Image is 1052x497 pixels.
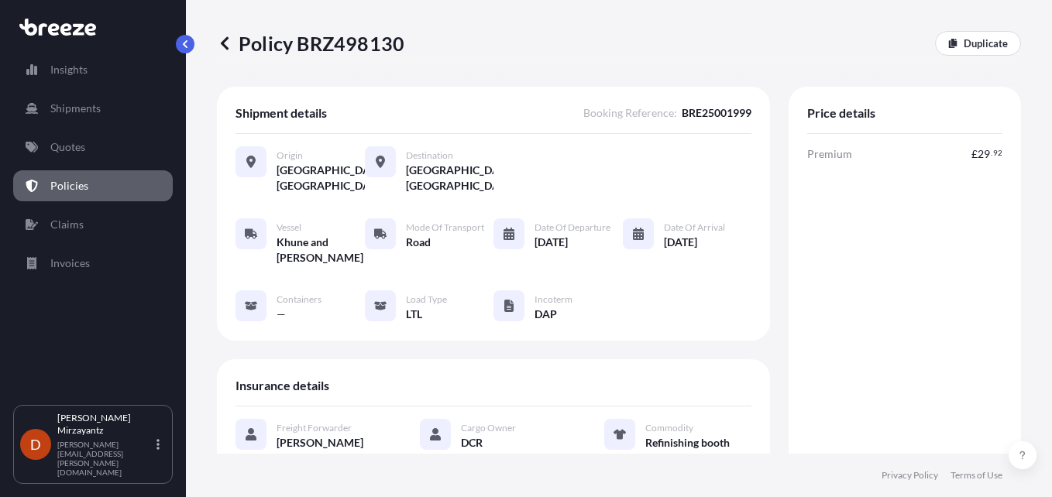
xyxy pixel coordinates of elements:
span: Insurance details [235,378,329,393]
span: [DATE] [664,235,697,250]
span: Refinishing booth [645,435,730,451]
span: 92 [993,150,1002,156]
a: Terms of Use [951,469,1002,482]
span: [GEOGRAPHIC_DATA], [GEOGRAPHIC_DATA] [406,163,494,194]
span: — [277,307,286,322]
span: Mode of Transport [406,221,484,234]
span: Containers [277,293,321,306]
span: Date of Arrival [664,221,725,234]
span: Date of Departure [535,221,610,234]
span: BRE25001999 [682,105,751,121]
a: Invoices [13,248,173,279]
a: Claims [13,209,173,240]
span: Khune and [PERSON_NAME] [277,235,365,266]
p: Insights [50,62,88,77]
a: Policies [13,170,173,201]
p: Policies [50,178,88,194]
span: DCR [461,435,483,451]
p: Invoices [50,255,90,271]
span: Destination [406,149,453,162]
span: Origin [277,149,303,162]
span: £ [971,149,978,159]
span: Shipment details [235,105,327,121]
a: Duplicate [935,31,1021,56]
span: [GEOGRAPHIC_DATA], [GEOGRAPHIC_DATA] [277,163,365,194]
span: Premium [807,146,852,162]
span: [PERSON_NAME] Forwarding UK Limited [277,435,383,482]
span: DAP [535,307,557,322]
span: Incoterm [535,293,572,306]
span: D [30,437,41,452]
a: Insights [13,54,173,85]
span: Cargo Owner [461,422,516,434]
p: Policy BRZ498130 [217,31,404,56]
span: Commodity [645,422,693,434]
span: Road [406,235,431,250]
span: Load Type [406,293,447,306]
a: Quotes [13,132,173,163]
span: 29 [978,149,990,159]
span: [DATE] [535,235,568,250]
span: . [991,150,992,156]
span: Booking Reference : [583,105,677,121]
a: Privacy Policy [882,469,938,482]
span: Vessel [277,221,301,234]
p: [PERSON_NAME][EMAIL_ADDRESS][PERSON_NAME][DOMAIN_NAME] [57,440,153,477]
span: LTL [406,307,422,322]
p: Quotes [50,139,85,155]
span: Freight Forwarder [277,422,352,434]
p: Duplicate [964,36,1008,51]
span: Price details [807,105,875,121]
p: [PERSON_NAME] Mirzayantz [57,412,153,437]
a: Shipments [13,93,173,124]
p: Claims [50,217,84,232]
p: Shipments [50,101,101,116]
